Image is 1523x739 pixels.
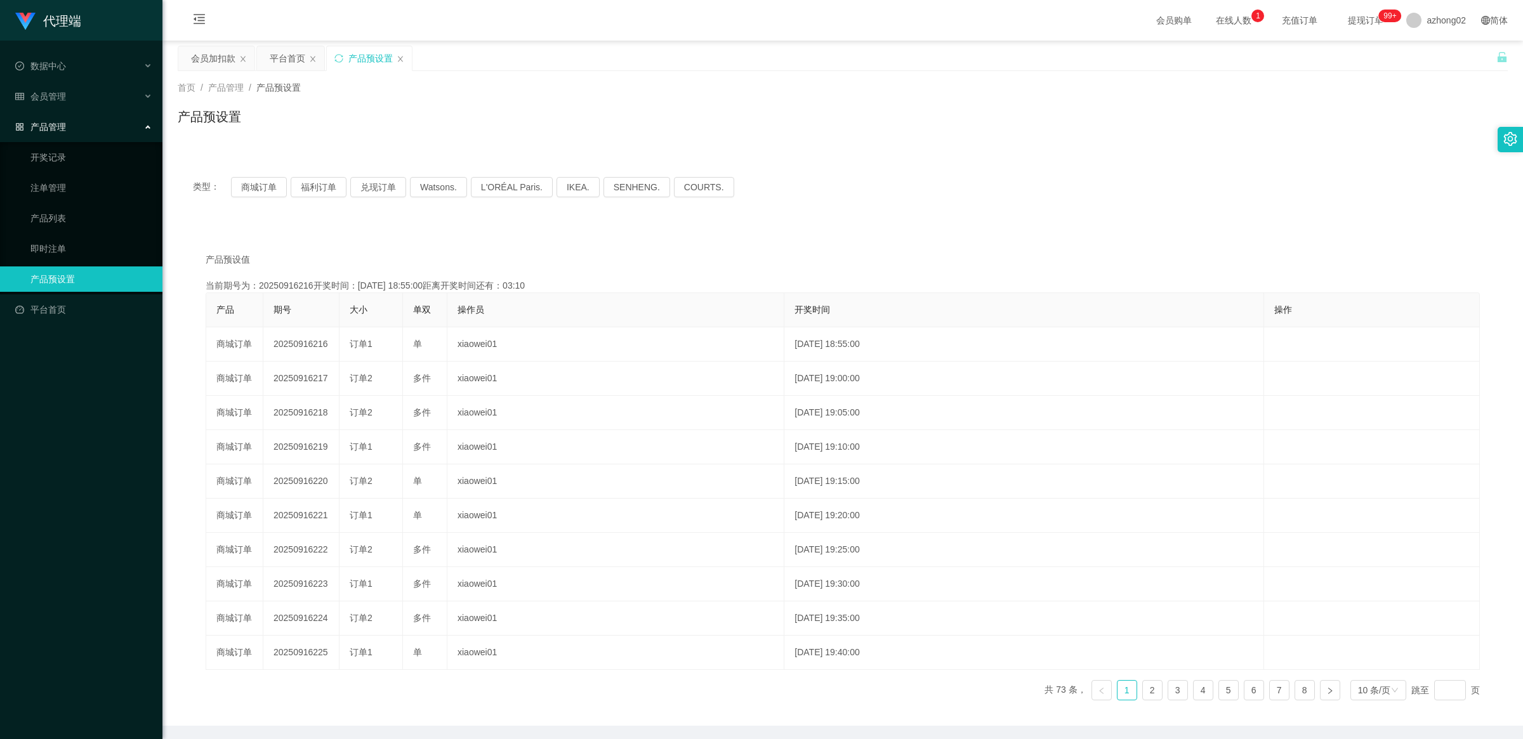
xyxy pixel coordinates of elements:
[350,304,367,315] span: 大小
[263,499,340,533] td: 20250916221
[1118,681,1137,700] a: 1
[239,55,247,63] i: 图标: close
[191,46,235,70] div: 会员加扣款
[447,567,784,601] td: xiaowei01
[1326,687,1334,695] i: 图标: right
[206,430,263,464] td: 商城订单
[413,339,422,349] span: 单
[1244,681,1263,700] a: 6
[263,567,340,601] td: 20250916223
[1194,681,1213,700] a: 4
[43,1,81,41] h1: 代理端
[193,177,231,197] span: 类型：
[784,464,1264,499] td: [DATE] 19:15:00
[413,441,431,452] span: 多件
[206,396,263,430] td: 商城订单
[413,544,431,554] span: 多件
[447,362,784,396] td: xiaowei01
[413,304,431,315] span: 单双
[1168,681,1187,700] a: 3
[263,396,340,430] td: 20250916218
[1251,10,1264,22] sup: 1
[348,46,393,70] div: 产品预设置
[15,62,24,70] i: 图标: check-circle-o
[784,567,1264,601] td: [DATE] 19:30:00
[30,145,152,170] a: 开奖记录
[1091,680,1112,700] li: 上一页
[1342,16,1390,25] span: 提现订单
[1276,16,1324,25] span: 充值订单
[413,579,431,589] span: 多件
[1256,10,1260,22] p: 1
[30,236,152,261] a: 即时注单
[263,430,340,464] td: 20250916219
[1295,680,1315,700] li: 8
[1210,16,1258,25] span: 在线人数
[447,464,784,499] td: xiaowei01
[794,304,830,315] span: 开奖时间
[784,601,1264,636] td: [DATE] 19:35:00
[413,613,431,623] span: 多件
[674,177,734,197] button: COURTS.
[413,647,422,657] span: 单
[1218,680,1239,700] li: 5
[178,107,241,126] h1: 产品预设置
[178,1,221,41] i: 图标: menu-fold
[15,122,66,132] span: 产品管理
[784,327,1264,362] td: [DATE] 18:55:00
[206,636,263,670] td: 商城订单
[447,430,784,464] td: xiaowei01
[350,373,373,383] span: 订单2
[30,175,152,200] a: 注单管理
[30,266,152,292] a: 产品预设置
[397,55,404,63] i: 图标: close
[350,339,373,349] span: 订单1
[263,636,340,670] td: 20250916225
[206,253,250,266] span: 产品预设值
[206,464,263,499] td: 商城订单
[350,177,406,197] button: 兑现订单
[208,82,244,93] span: 产品管理
[1295,681,1314,700] a: 8
[15,61,66,71] span: 数据中心
[1320,680,1340,700] li: 下一页
[206,279,1480,292] div: 当前期号为：20250916216开奖时间：[DATE] 18:55:00距离开奖时间还有：03:10
[206,601,263,636] td: 商城订单
[413,373,431,383] span: 多件
[350,476,373,486] span: 订单2
[447,327,784,362] td: xiaowei01
[784,396,1264,430] td: [DATE] 19:05:00
[413,510,422,520] span: 单
[291,177,346,197] button: 福利订单
[178,82,195,93] span: 首页
[1143,681,1162,700] a: 2
[350,510,373,520] span: 订单1
[15,92,24,101] i: 图标: table
[1244,680,1264,700] li: 6
[447,499,784,533] td: xiaowei01
[471,177,553,197] button: L'ORÉAL Paris.
[1168,680,1188,700] li: 3
[1274,304,1292,315] span: 操作
[350,579,373,589] span: 订单1
[1481,16,1490,25] i: 图标: global
[263,533,340,567] td: 20250916222
[447,636,784,670] td: xiaowei01
[784,362,1264,396] td: [DATE] 19:00:00
[458,304,484,315] span: 操作员
[15,91,66,101] span: 会员管理
[15,122,24,131] i: 图标: appstore-o
[350,544,373,554] span: 订单2
[206,499,263,533] td: 商城订单
[1270,681,1289,700] a: 7
[557,177,600,197] button: IKEA.
[1378,10,1401,22] sup: 1214
[1098,687,1105,695] i: 图标: left
[784,430,1264,464] td: [DATE] 19:10:00
[1503,132,1517,146] i: 图标: setting
[206,533,263,567] td: 商城订单
[447,533,784,567] td: xiaowei01
[206,567,263,601] td: 商城订单
[206,362,263,396] td: 商城订单
[350,613,373,623] span: 订单2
